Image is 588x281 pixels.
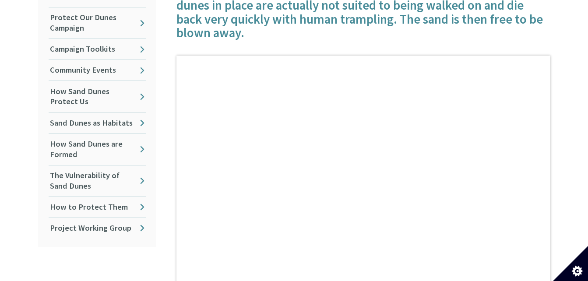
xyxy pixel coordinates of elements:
button: Set cookie preferences [553,246,588,281]
a: Campaign Toolkits [49,39,146,60]
a: Sand Dunes as Habitats [49,112,146,133]
a: The Vulnerability of Sand Dunes [49,165,146,197]
a: Project Working Group [49,218,146,239]
a: How Sand Dunes Protect Us [49,81,146,112]
a: Protect Our Dunes Campaign [49,7,146,39]
a: How to Protect Them [49,197,146,218]
a: Community Events [49,60,146,81]
a: How Sand Dunes are Formed [49,133,146,165]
